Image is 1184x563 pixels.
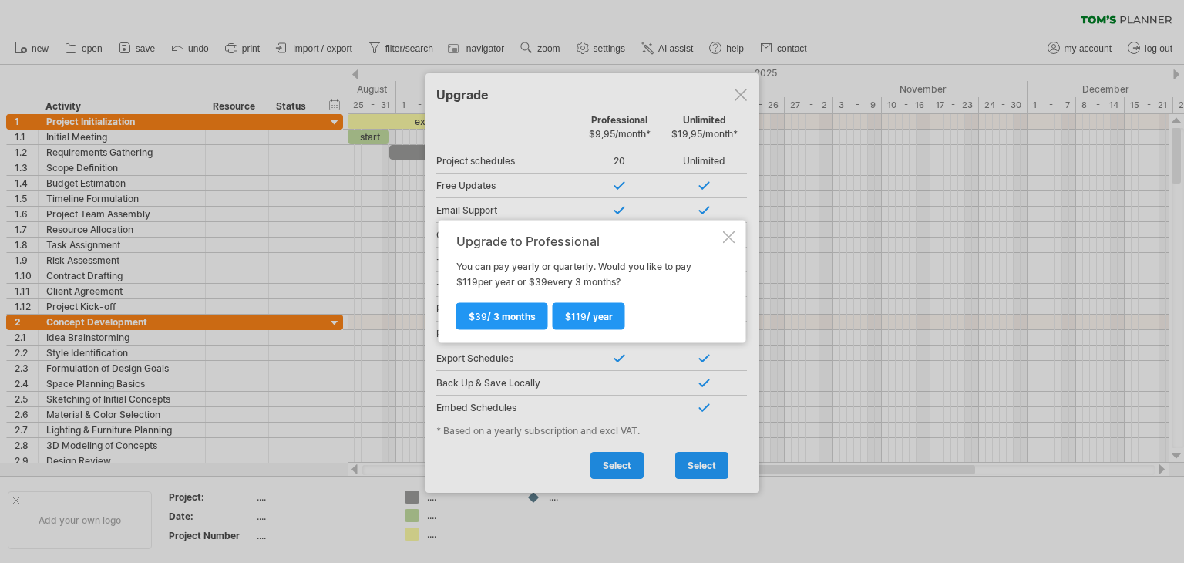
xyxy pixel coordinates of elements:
span: $ / year [565,311,613,322]
a: $39/ 3 months [456,303,548,330]
div: Upgrade to Professional [456,234,720,248]
span: 119 [571,311,587,322]
span: $ / 3 months [469,311,536,322]
a: $119/ year [553,303,625,330]
span: 119 [462,276,478,288]
div: You can pay yearly or quarterly. Would you like to pay $ per year or $ every 3 months? [456,234,720,329]
span: 39 [535,276,547,288]
span: 39 [475,311,487,322]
